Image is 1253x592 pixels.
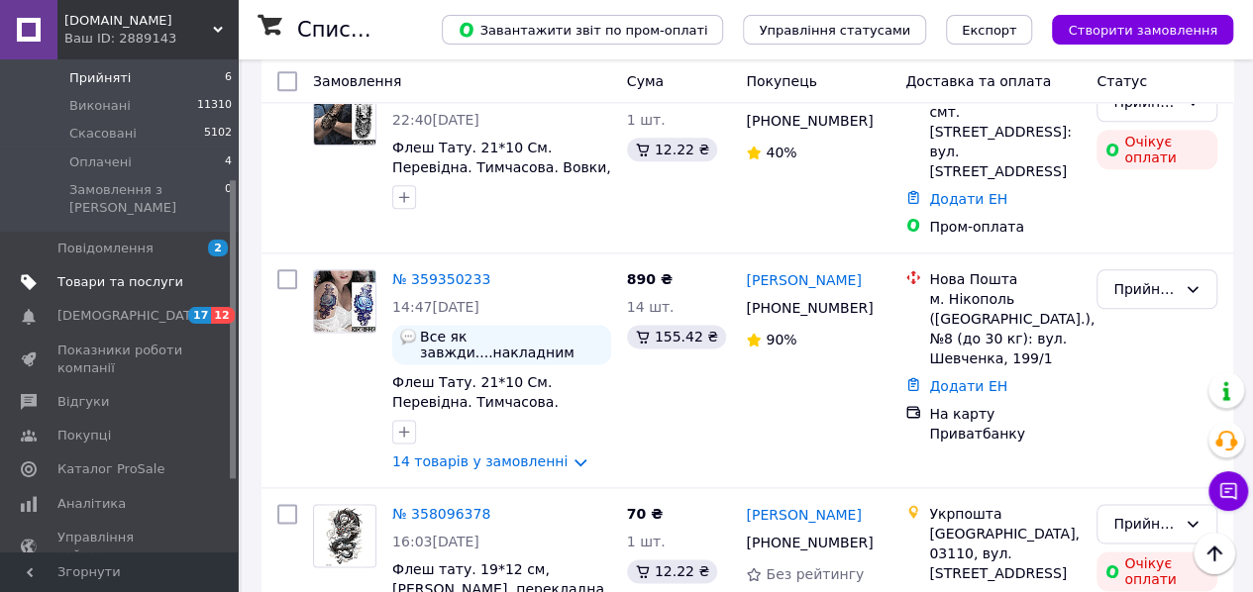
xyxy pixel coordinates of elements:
[627,559,717,583] div: 12.22 ₴
[392,271,490,287] a: № 359350233
[69,153,132,171] span: Оплачені
[57,307,204,325] span: [DEMOGRAPHIC_DATA]
[69,97,131,115] span: Виконані
[392,453,568,469] a: 14 товарів у замовленні
[627,112,666,128] span: 1 шт.
[746,73,816,89] span: Покупець
[458,21,707,39] span: Завантажити звіт по пром-оплаті
[392,140,611,215] a: Флеш Тату. 21*10 См. Перевідна. Тимчасова. Вовки, Ліс, Природа, Птахи, Місяць, Ведмеді, Xqb-108 (...
[1096,130,1217,169] div: Очікує оплати
[929,524,1081,583] div: [GEOGRAPHIC_DATA], 03110, вул. [STREET_ADDRESS]
[1208,471,1248,511] button: Чат з покупцем
[759,23,910,38] span: Управління статусами
[188,307,211,324] span: 17
[929,191,1007,207] a: Додати ЕН
[742,294,874,322] div: [PHONE_NUMBER]
[766,332,796,347] span: 90%
[57,342,183,377] span: Показники роботи компанії
[766,145,796,160] span: 40%
[57,273,183,291] span: Товари та послуги
[1113,278,1177,300] div: Прийнято
[314,270,375,332] img: Фото товару
[64,12,213,30] span: Paracordua.kiev.ua
[225,153,232,171] span: 4
[929,269,1081,289] div: Нова Пошта
[69,69,131,87] span: Прийняті
[742,107,874,135] div: [PHONE_NUMBER]
[313,82,376,146] a: Фото товару
[627,506,663,522] span: 70 ₴
[211,307,234,324] span: 12
[69,181,225,217] span: Замовлення з [PERSON_NAME]
[325,505,364,566] img: Фото товару
[1052,15,1233,45] button: Створити замовлення
[766,566,864,582] span: Без рейтингу
[1096,551,1217,591] div: Очікує оплати
[392,534,479,549] span: 16:03[DATE]
[392,506,490,522] a: № 358096378
[314,83,375,145] img: Фото товару
[313,269,376,333] a: Фото товару
[57,240,154,257] span: Повідомлення
[57,529,183,564] span: Управління сайтом
[743,15,926,45] button: Управління статусами
[929,378,1007,394] a: Додати ЕН
[627,534,666,549] span: 1 шт.
[1113,513,1177,535] div: Прийнято
[420,329,603,360] span: Все як завжди....накладним платежем. Дякую вам велике за гарний асортимент!!!
[929,217,1081,237] div: Пром-оплата
[197,97,232,115] span: 11310
[204,125,232,143] span: 5102
[57,460,164,478] span: Каталог ProSale
[929,404,1081,444] div: На карту Приватбанку
[392,112,479,128] span: 22:40[DATE]
[627,271,673,287] span: 890 ₴
[905,73,1051,89] span: Доставка та оплата
[225,69,232,87] span: 6
[1194,533,1235,574] button: Наверх
[400,329,416,345] img: :speech_balloon:
[1096,73,1147,89] span: Статус
[313,73,401,89] span: Замовлення
[742,529,874,556] div: [PHONE_NUMBER]
[57,495,126,513] span: Аналітика
[392,299,479,315] span: 14:47[DATE]
[1032,21,1233,37] a: Створити замовлення
[392,374,559,410] a: Флеш Тату. 21*10 См. Перевідна. Тимчасова.
[297,18,498,42] h1: Список замовлень
[442,15,723,45] button: Завантажити звіт по пром-оплаті
[313,504,376,567] a: Фото товару
[627,73,664,89] span: Cума
[1068,23,1217,38] span: Створити замовлення
[57,393,109,411] span: Відгуки
[746,505,861,525] a: [PERSON_NAME]
[929,102,1081,181] div: смт. [STREET_ADDRESS]: вул. [STREET_ADDRESS]
[929,289,1081,368] div: м. Нікополь ([GEOGRAPHIC_DATA].), №8 (до 30 кг): вул. Шевченка, 199/1
[746,270,861,290] a: [PERSON_NAME]
[64,30,238,48] div: Ваш ID: 2889143
[69,125,137,143] span: Скасовані
[929,504,1081,524] div: Укрпошта
[627,299,675,315] span: 14 шт.
[57,427,111,444] span: Покупці
[208,240,228,256] span: 2
[225,181,232,217] span: 0
[962,23,1017,38] span: Експорт
[946,15,1033,45] button: Експорт
[627,138,717,161] div: 12.22 ₴
[627,325,726,348] div: 155.42 ₴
